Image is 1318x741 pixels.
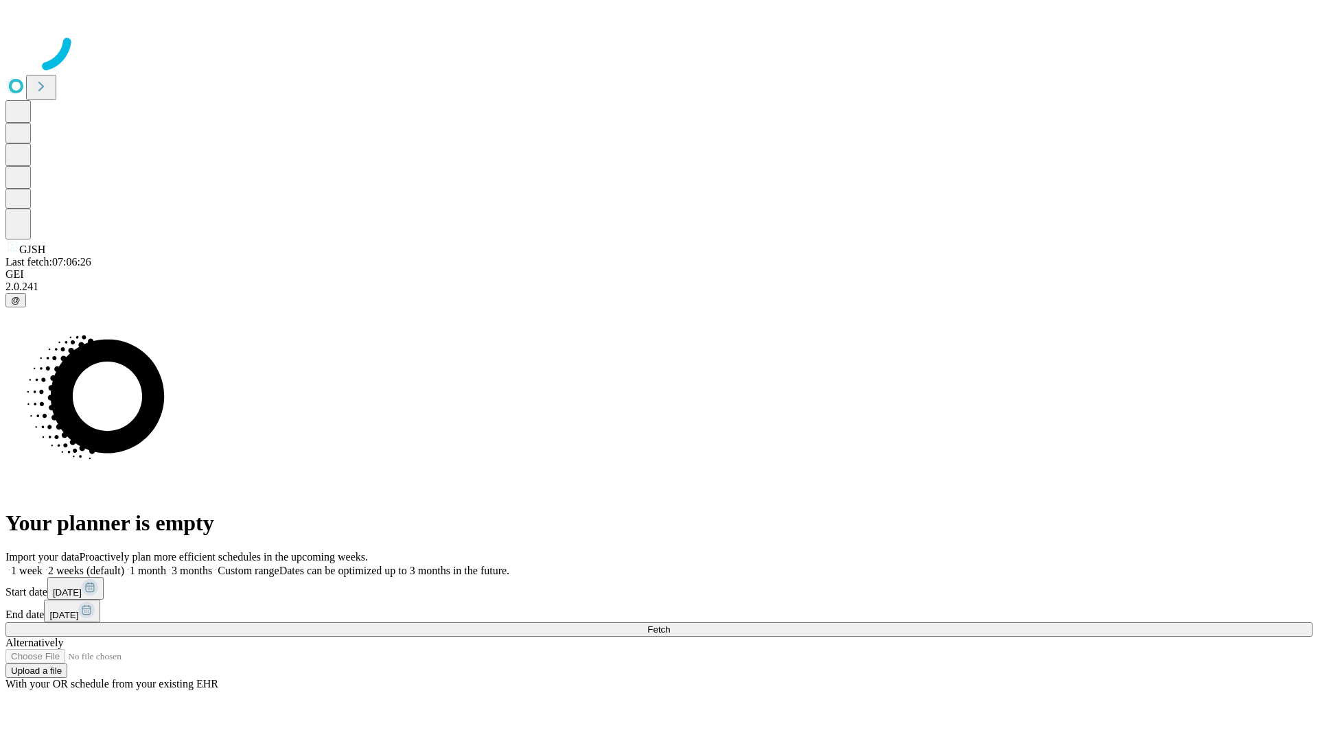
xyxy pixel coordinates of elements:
[5,293,26,307] button: @
[5,256,91,268] span: Last fetch: 07:06:26
[5,678,218,690] span: With your OR schedule from your existing EHR
[5,600,1313,622] div: End date
[130,565,166,576] span: 1 month
[218,565,279,576] span: Custom range
[5,281,1313,293] div: 2.0.241
[11,295,21,305] span: @
[5,551,80,563] span: Import your data
[5,663,67,678] button: Upload a file
[5,637,63,648] span: Alternatively
[172,565,212,576] span: 3 months
[48,565,124,576] span: 2 weeks (default)
[49,610,78,620] span: [DATE]
[47,577,104,600] button: [DATE]
[5,268,1313,281] div: GEI
[279,565,509,576] span: Dates can be optimized up to 3 months in the future.
[5,510,1313,536] h1: Your planner is empty
[5,577,1313,600] div: Start date
[11,565,43,576] span: 1 week
[44,600,100,622] button: [DATE]
[19,244,45,255] span: GJSH
[80,551,368,563] span: Proactively plan more efficient schedules in the upcoming weeks.
[53,587,82,598] span: [DATE]
[647,624,670,635] span: Fetch
[5,622,1313,637] button: Fetch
